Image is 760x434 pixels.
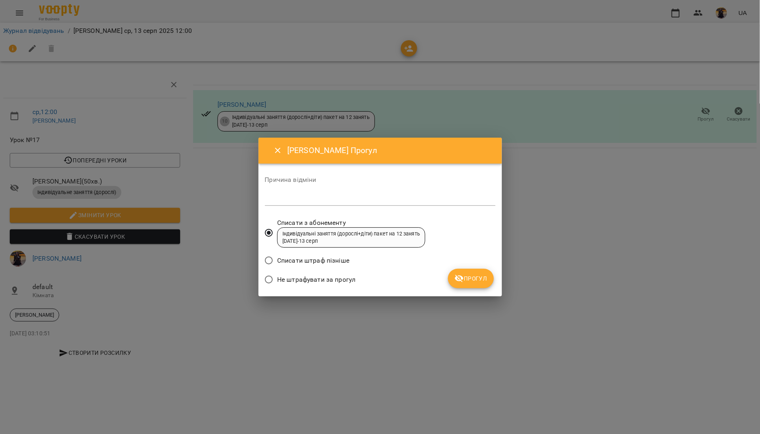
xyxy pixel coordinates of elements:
[282,230,420,245] div: Індивідуальні заняття (дорослі+діти) пакет на 12 занять [DATE] - 13 серп
[287,144,492,157] h6: [PERSON_NAME] Прогул
[277,256,349,266] span: Списати штраф пізніше
[277,218,425,228] span: Списати з абонементу
[268,141,288,160] button: Close
[448,269,494,288] button: Прогул
[265,177,495,183] label: Причина відміни
[454,274,487,283] span: Прогул
[277,275,355,285] span: Не штрафувати за прогул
